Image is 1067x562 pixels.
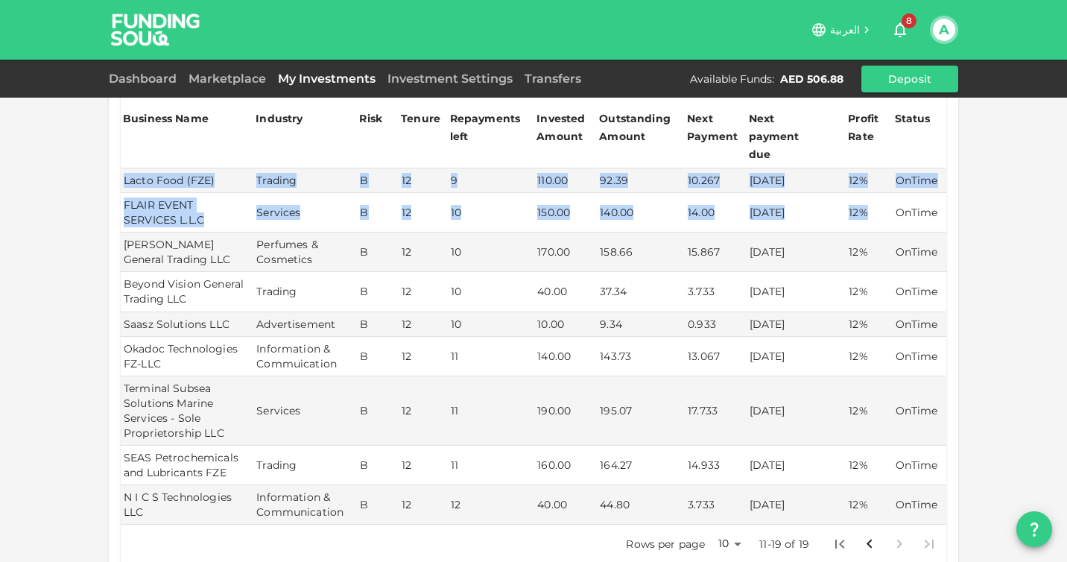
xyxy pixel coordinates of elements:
[846,312,892,337] td: 12%
[253,168,357,193] td: Trading
[534,312,597,337] td: 10.00
[448,485,535,525] td: 12
[121,272,253,312] td: Beyond Vision General Trading LLC
[597,485,685,525] td: 44.80
[893,446,946,485] td: OnTime
[685,446,747,485] td: 14.933
[256,110,303,127] div: Industry
[121,193,253,233] td: FLAIR EVENT SERVICES L.L.C
[448,446,535,485] td: 11
[121,168,253,193] td: Lacto Food (FZE)
[448,376,535,446] td: 11
[253,233,357,272] td: Perfumes & Cosmetics
[448,272,535,312] td: 10
[381,72,519,86] a: Investment Settings
[399,446,448,485] td: 12
[121,376,253,446] td: Terminal Subsea Solutions Marine Services - Sole Proprietorship LLC
[749,110,823,163] div: Next payment due
[399,272,448,312] td: 12
[685,193,747,233] td: 14.00
[121,446,253,485] td: SEAS Petrochemicals and Lubricants FZE
[747,233,846,272] td: [DATE]
[902,13,916,28] span: 8
[448,312,535,337] td: 10
[123,110,209,127] div: Business Name
[893,376,946,446] td: OnTime
[626,537,705,552] p: Rows per page
[848,110,890,145] div: Profit Rate
[448,168,535,193] td: 9
[121,337,253,376] td: Okadoc Technologies FZ-LLC
[450,110,525,145] div: Repayments left
[780,72,843,86] div: AED 506.88
[597,168,685,193] td: 92.39
[534,337,597,376] td: 140.00
[846,193,892,233] td: 12%
[448,233,535,272] td: 10
[685,233,747,272] td: 15.867
[846,337,892,376] td: 12%
[536,110,595,145] div: Invested Amount
[747,272,846,312] td: [DATE]
[895,110,932,127] div: Status
[357,485,399,525] td: B
[401,110,440,127] div: Tenure
[357,233,399,272] td: B
[357,272,399,312] td: B
[825,529,855,559] button: Go to first page
[357,168,399,193] td: B
[121,485,253,525] td: N I C S Technologies LLC
[893,272,946,312] td: OnTime
[687,110,744,145] div: Next Payment
[597,376,685,446] td: 195.07
[357,376,399,446] td: B
[685,337,747,376] td: 13.067
[597,337,685,376] td: 143.73
[109,72,183,86] a: Dashboard
[253,485,357,525] td: Information & Communication
[357,193,399,233] td: B
[893,312,946,337] td: OnTime
[861,66,958,92] button: Deposit
[893,485,946,525] td: OnTime
[846,272,892,312] td: 12%
[253,272,357,312] td: Trading
[597,272,685,312] td: 37.34
[747,446,846,485] td: [DATE]
[747,376,846,446] td: [DATE]
[121,233,253,272] td: [PERSON_NAME] General Trading LLC
[534,485,597,525] td: 40.00
[690,72,774,86] div: Available Funds :
[759,537,809,552] p: 11-19 of 19
[121,312,253,337] td: Saasz Solutions LLC
[448,193,535,233] td: 10
[846,376,892,446] td: 12%
[747,485,846,525] td: [DATE]
[685,272,747,312] td: 3.733
[597,446,685,485] td: 164.27
[855,529,884,559] button: Go to previous page
[830,23,860,37] span: العربية
[448,337,535,376] td: 11
[597,233,685,272] td: 158.66
[711,533,747,555] div: 10
[685,312,747,337] td: 0.933
[685,168,747,193] td: 10.267
[253,312,357,337] td: Advertisement
[399,312,448,337] td: 12
[359,110,389,127] div: Risk
[599,110,674,145] div: Outstanding Amount
[253,446,357,485] td: Trading
[893,337,946,376] td: OnTime
[272,72,381,86] a: My Investments
[399,485,448,525] td: 12
[597,193,685,233] td: 140.00
[1016,511,1052,547] button: question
